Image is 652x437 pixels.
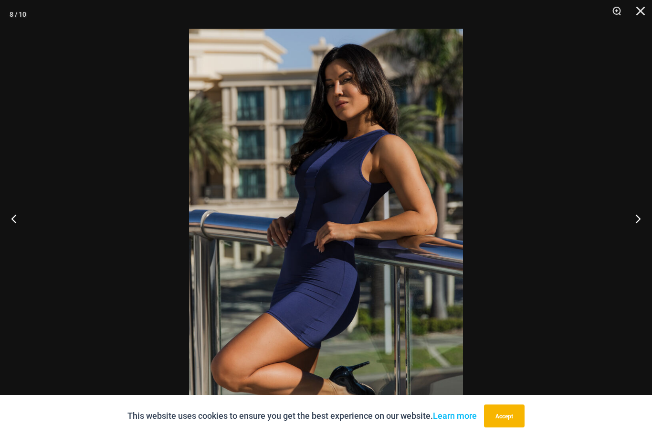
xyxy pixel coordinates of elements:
p: This website uses cookies to ensure you get the best experience on our website. [127,409,477,423]
div: 8 / 10 [10,7,26,22]
button: Next [616,195,652,242]
a: Learn more [433,411,477,421]
button: Accept [484,404,525,427]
